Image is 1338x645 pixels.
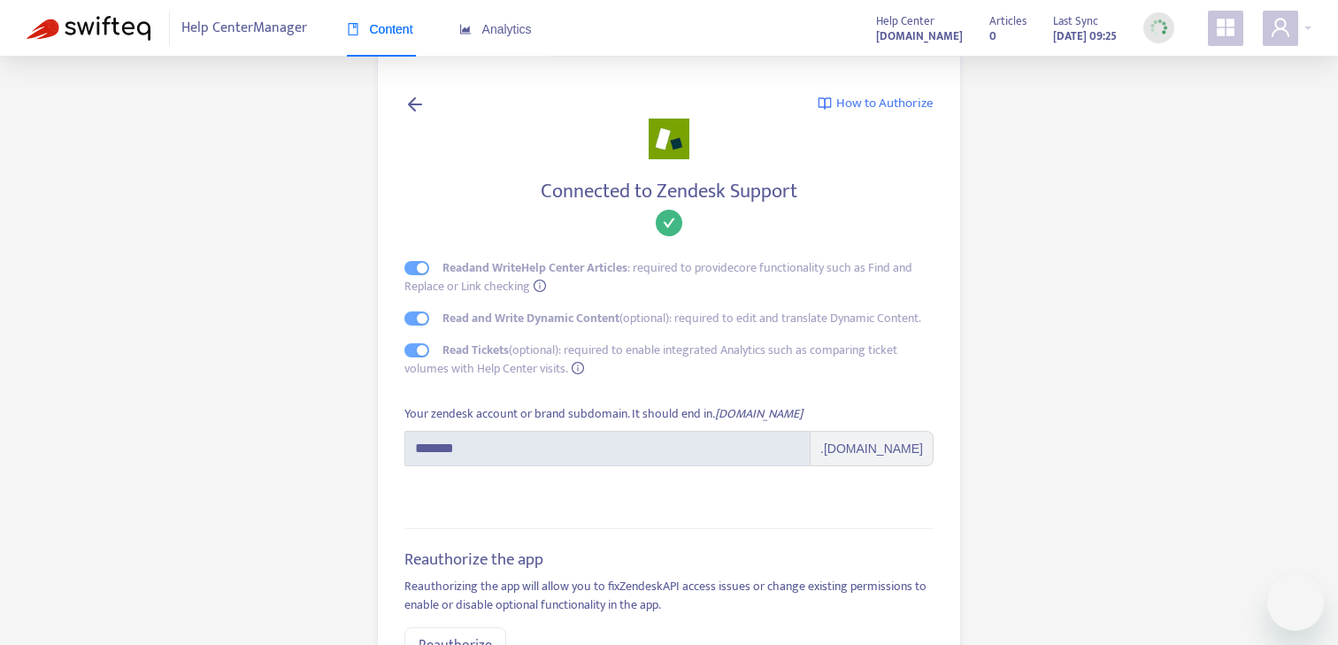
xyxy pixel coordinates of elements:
span: user [1270,17,1291,38]
span: Analytics [459,22,532,36]
img: zendesk_support.png [649,119,689,159]
span: info-circle [572,362,584,374]
span: Help Center Manager [181,12,307,45]
strong: [DATE] 09:25 [1053,27,1117,46]
span: check-circle [656,210,682,236]
img: sync_loading.0b5143dde30e3a21642e.gif [1148,17,1170,39]
span: info-circle [534,280,546,292]
span: book [347,23,359,35]
h4: Connected to Zendesk Support [404,180,934,203]
span: area-chart [459,23,472,35]
strong: [DOMAIN_NAME] [876,27,963,46]
img: Swifteq [27,16,150,41]
span: How to Authorize [836,94,934,114]
span: (optional): required to edit and translate Dynamic Content. [442,308,921,328]
h5: Reauthorize the app [404,550,934,571]
a: How to Authorize [818,94,934,114]
span: Last Sync [1053,12,1098,31]
a: [DOMAIN_NAME] [876,26,963,46]
span: (optional): required to enable integrated Analytics such as comparing ticket volumes with Help Ce... [404,340,897,379]
img: image-link [818,96,832,111]
div: Your zendesk account or brand subdomain. It should end in [404,404,803,424]
iframe: Button to launch messaging window, conversation in progress [1267,574,1324,631]
span: .[DOMAIN_NAME] [811,431,934,466]
span: : required to provide core functionality such as Find and Replace or Link checking [404,257,912,296]
i: .[DOMAIN_NAME] [712,403,803,424]
strong: Read and Write Help Center Articles [442,257,627,278]
span: Articles [989,12,1027,31]
span: appstore [1215,17,1236,38]
span: Content [347,22,413,36]
p: Reauthorizing the app will allow you to fix Zendesk API access issues or change existing permissi... [404,577,934,614]
span: Help Center [876,12,934,31]
strong: 0 [989,27,996,46]
strong: Read Tickets [442,340,509,360]
strong: Read and Write Dynamic Content [442,308,619,328]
